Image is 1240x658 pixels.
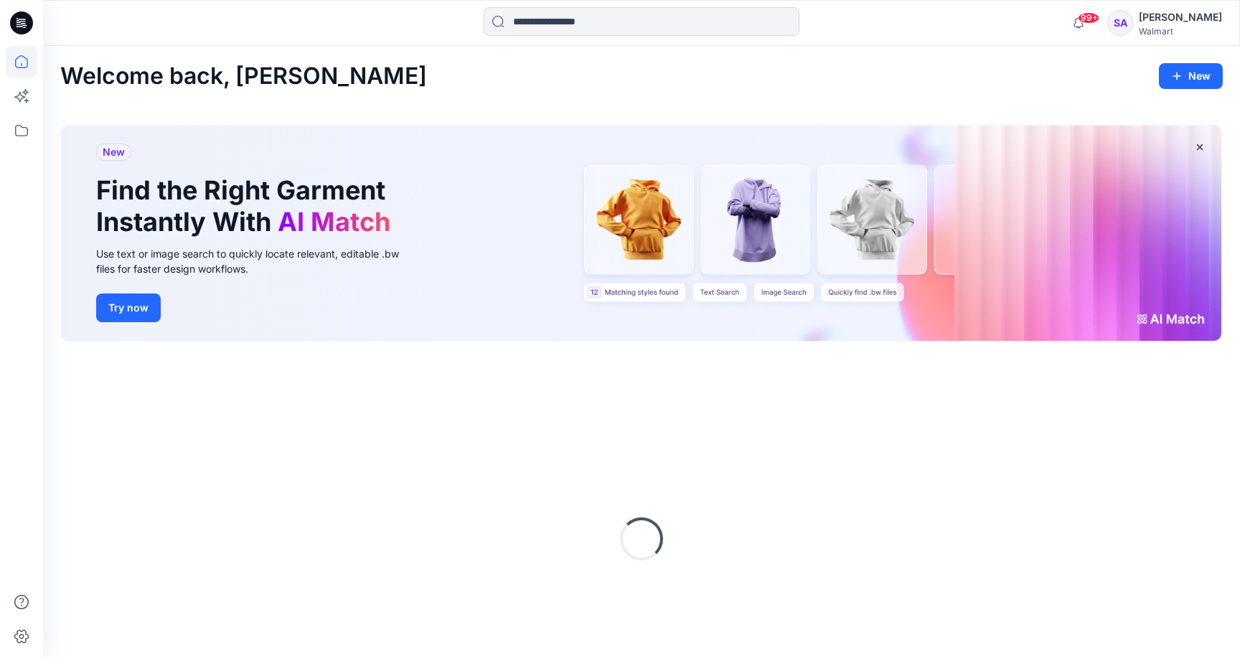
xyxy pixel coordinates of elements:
span: New [103,144,125,161]
div: Walmart [1139,26,1222,37]
button: New [1159,63,1223,89]
span: AI Match [278,206,390,238]
span: 99+ [1078,12,1099,24]
h2: Welcome back, [PERSON_NAME] [60,63,427,90]
h1: Find the Right Garment Instantly With [96,175,398,237]
div: Use text or image search to quickly locate relevant, editable .bw files for faster design workflows. [96,246,419,276]
div: SA [1107,10,1133,36]
button: Try now [96,293,161,322]
div: [PERSON_NAME] [1139,9,1222,26]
